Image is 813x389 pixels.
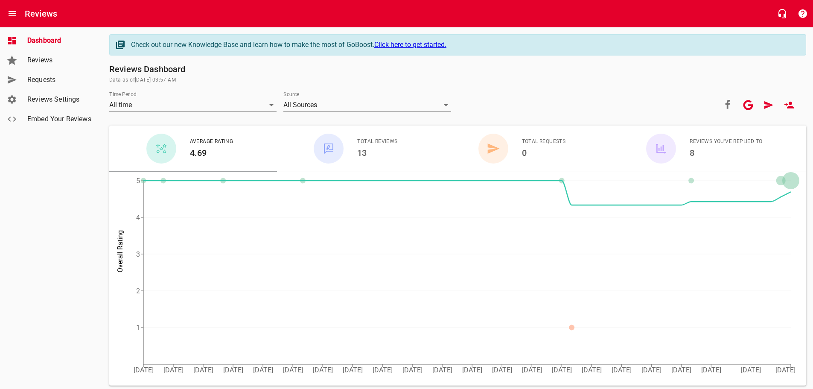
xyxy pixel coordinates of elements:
[136,214,140,222] tspan: 4
[690,137,762,146] span: Reviews You've Replied To
[136,177,140,185] tspan: 5
[313,366,333,374] tspan: [DATE]
[27,75,92,85] span: Requests
[190,146,233,160] h6: 4.69
[758,95,779,115] a: Request Review
[109,62,806,76] h6: Reviews Dashboard
[522,137,566,146] span: Total Requests
[283,98,451,112] div: All Sources
[131,40,797,50] div: Check out our new Knowledge Base and learn how to make the most of GoBoost.
[772,3,793,24] button: Live Chat
[190,137,233,146] span: Average Rating
[136,250,140,258] tspan: 3
[193,366,213,374] tspan: [DATE]
[136,324,140,332] tspan: 1
[612,366,632,374] tspan: [DATE]
[793,3,813,24] button: Support Portal
[522,146,566,160] h6: 0
[690,146,762,160] h6: 8
[27,55,92,65] span: Reviews
[462,366,482,374] tspan: [DATE]
[163,366,184,374] tspan: [DATE]
[522,366,542,374] tspan: [DATE]
[701,366,721,374] tspan: [DATE]
[27,114,92,124] span: Embed Your Reviews
[373,366,393,374] tspan: [DATE]
[374,41,446,49] a: Click here to get started.
[357,146,397,160] h6: 13
[109,76,806,85] span: Data as of [DATE] 03:57 AM
[402,366,423,374] tspan: [DATE]
[2,3,23,24] button: Open drawer
[779,95,799,115] a: New User
[25,7,57,20] h6: Reviews
[109,92,137,97] label: Time Period
[283,366,303,374] tspan: [DATE]
[136,287,140,295] tspan: 2
[343,366,363,374] tspan: [DATE]
[717,95,738,115] a: Connect your Facebook account
[775,366,796,374] tspan: [DATE]
[223,366,243,374] tspan: [DATE]
[109,98,277,112] div: All time
[741,366,761,374] tspan: [DATE]
[738,95,758,115] button: Your google account is connected
[552,366,572,374] tspan: [DATE]
[116,230,124,272] tspan: Overall Rating
[432,366,452,374] tspan: [DATE]
[283,92,299,97] label: Source
[492,366,512,374] tspan: [DATE]
[357,137,397,146] span: Total Reviews
[27,35,92,46] span: Dashboard
[134,366,154,374] tspan: [DATE]
[671,366,691,374] tspan: [DATE]
[27,94,92,105] span: Reviews Settings
[582,366,602,374] tspan: [DATE]
[253,366,273,374] tspan: [DATE]
[641,366,661,374] tspan: [DATE]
